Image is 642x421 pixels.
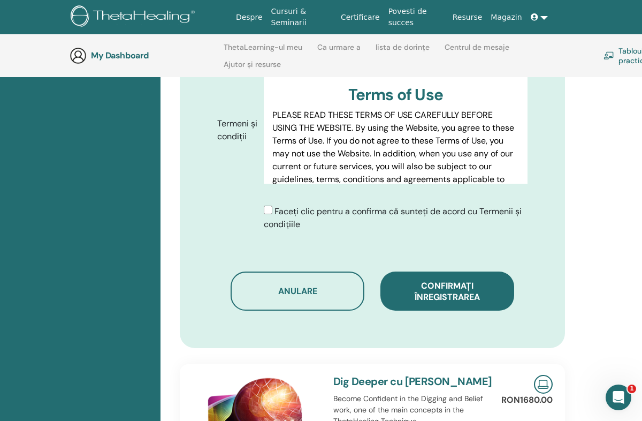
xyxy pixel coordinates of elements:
[317,43,361,60] a: Ca urmare a
[337,7,384,27] a: Certificare
[71,5,198,29] img: logo.png
[232,7,267,27] a: Despre
[376,43,430,60] a: lista de dorințe
[209,114,264,147] label: Termeni și condiții
[415,280,480,303] span: Confirmați înregistrarea
[91,50,198,61] h3: My Dashboard
[486,7,526,27] a: Magazin
[333,374,492,388] a: Dig Deeper cu [PERSON_NAME]
[224,43,302,60] a: ThetaLearning-ul meu
[267,2,337,33] a: Cursuri & Seminarii
[603,51,614,59] img: chalkboard-teacher.svg
[606,385,631,410] iframe: Intercom live chat
[448,7,487,27] a: Resurse
[384,2,448,33] a: Povesti de succes
[534,375,553,394] img: Live Online Seminar
[70,47,87,64] img: generic-user-icon.jpg
[628,385,636,393] span: 1
[264,206,522,230] span: Faceți clic pentru a confirma că sunteți de acord cu Termenii și condițiile
[501,394,553,407] p: RON1680.00
[272,85,519,104] h3: Terms of Use
[231,272,364,311] button: Anulare
[445,43,509,60] a: Centrul de mesaje
[272,109,519,224] p: PLEASE READ THESE TERMS OF USE CAREFULLY BEFORE USING THE WEBSITE. By using the Website, you agre...
[380,272,514,311] button: Confirmați înregistrarea
[224,60,281,77] a: Ajutor și resurse
[278,285,317,297] span: Anulare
